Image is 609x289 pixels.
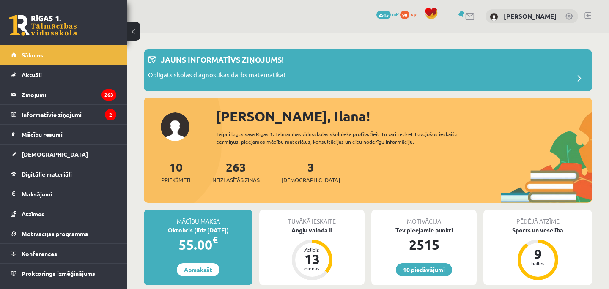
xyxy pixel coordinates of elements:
[392,11,399,17] span: mP
[22,51,43,59] span: Sākums
[161,54,284,65] p: Jauns informatīvs ziņojums!
[371,234,477,255] div: 2515
[483,226,592,281] a: Sports un veselība 9 balles
[216,106,592,126] div: [PERSON_NAME], Ilana!
[22,270,95,277] span: Proktoringa izmēģinājums
[525,247,551,261] div: 9
[11,45,116,65] a: Sākums
[376,11,399,17] a: 2515 mP
[22,230,88,237] span: Motivācijas programma
[411,11,416,17] span: xp
[11,105,116,124] a: Informatīvie ziņojumi2
[11,65,116,85] a: Aktuāli
[212,176,260,184] span: Neizlasītās ziņas
[483,226,592,234] div: Sports un veselība
[396,263,452,276] a: 10 piedāvājumi
[22,184,116,204] legend: Maksājumi
[101,89,116,101] i: 263
[483,210,592,226] div: Pēdējā atzīme
[299,247,325,252] div: Atlicis
[376,11,391,19] span: 2515
[11,125,116,144] a: Mācību resursi
[144,226,252,234] div: Oktobris (līdz [DATE])
[161,159,190,184] a: 10Priekšmeti
[299,266,325,271] div: dienas
[11,244,116,263] a: Konferences
[11,85,116,104] a: Ziņojumi263
[282,176,340,184] span: [DEMOGRAPHIC_DATA]
[299,252,325,266] div: 13
[371,210,477,226] div: Motivācija
[22,250,57,257] span: Konferences
[217,130,486,145] div: Laipni lūgts savā Rīgas 1. Tālmācības vidusskolas skolnieka profilā. Šeit Tu vari redzēt tuvojošo...
[22,150,88,158] span: [DEMOGRAPHIC_DATA]
[525,261,551,266] div: balles
[371,226,477,234] div: Tev pieejamie punkti
[282,159,340,184] a: 3[DEMOGRAPHIC_DATA]
[400,11,420,17] a: 98 xp
[144,210,252,226] div: Mācību maksa
[105,109,116,120] i: 2
[212,159,260,184] a: 263Neizlasītās ziņas
[22,85,116,104] legend: Ziņojumi
[177,263,219,276] a: Apmaksāt
[490,13,498,21] img: Ilana Kadik
[144,234,252,255] div: 55.00
[22,210,44,218] span: Atzīmes
[504,12,557,20] a: [PERSON_NAME]
[22,131,63,138] span: Mācību resursi
[22,105,116,124] legend: Informatīvie ziņojumi
[259,226,365,234] div: Angļu valoda II
[11,184,116,204] a: Maksājumi
[11,264,116,283] a: Proktoringa izmēģinājums
[9,15,77,36] a: Rīgas 1. Tālmācības vidusskola
[212,234,218,246] span: €
[161,176,190,184] span: Priekšmeti
[22,170,72,178] span: Digitālie materiāli
[400,11,409,19] span: 98
[148,70,285,82] p: Obligāts skolas diagnostikas darbs matemātikā!
[11,224,116,243] a: Motivācijas programma
[22,71,42,79] span: Aktuāli
[11,144,116,164] a: [DEMOGRAPHIC_DATA]
[259,226,365,281] a: Angļu valoda II Atlicis 13 dienas
[11,204,116,224] a: Atzīmes
[148,54,588,87] a: Jauns informatīvs ziņojums! Obligāts skolas diagnostikas darbs matemātikā!
[11,164,116,184] a: Digitālie materiāli
[259,210,365,226] div: Tuvākā ieskaite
